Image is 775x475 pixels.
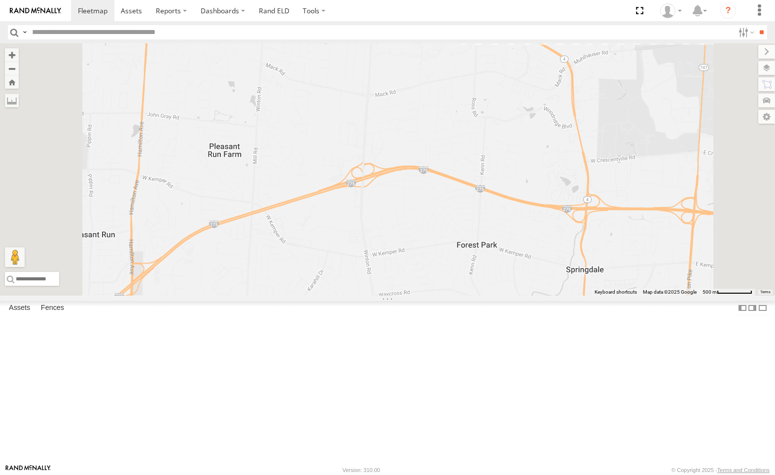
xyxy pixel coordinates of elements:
i: ? [720,3,736,19]
label: Hide Summary Table [758,301,768,315]
label: Assets [4,301,35,315]
label: Map Settings [758,110,775,124]
label: Dock Summary Table to the Left [738,301,747,315]
div: Version: 310.00 [343,467,380,473]
span: Map data ©2025 Google [643,289,697,295]
a: Visit our Website [5,465,51,475]
button: Keyboard shortcuts [595,289,637,296]
button: Drag Pegman onto the map to open Street View [5,247,25,267]
button: Zoom Home [5,75,19,89]
button: Zoom in [5,48,19,62]
img: rand-logo.svg [10,7,61,14]
button: Map Scale: 500 m per 68 pixels [700,289,755,296]
button: Zoom out [5,62,19,75]
label: Search Query [21,25,29,39]
div: © Copyright 2025 - [671,467,770,473]
div: Mike Seta [657,3,685,18]
label: Search Filter Options [735,25,756,39]
span: 500 m [703,289,717,295]
a: Terms (opens in new tab) [760,290,771,294]
label: Fences [36,301,69,315]
a: Terms and Conditions [717,467,770,473]
label: Measure [5,94,19,107]
label: Dock Summary Table to the Right [747,301,757,315]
